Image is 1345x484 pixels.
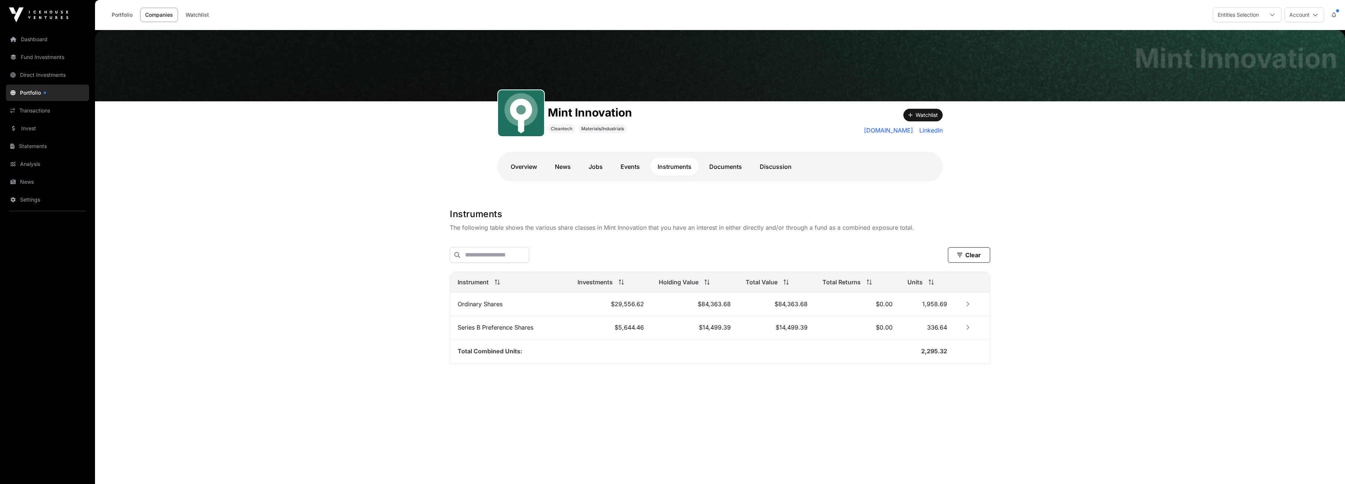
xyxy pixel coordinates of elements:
td: $14,499.39 [651,316,738,339]
img: Mint.svg [501,93,541,133]
h1: Mint Innovation [548,106,632,119]
td: Series B Preference Shares [450,316,570,339]
h1: Mint Innovation [1135,45,1338,72]
span: Total Returns [822,278,861,287]
span: Units [907,278,923,287]
button: Clear [948,247,990,263]
button: Watchlist [903,109,943,121]
a: Fund Investments [6,49,89,65]
span: Holding Value [659,278,698,287]
a: Portfolio [6,85,89,101]
span: 2,295.32 [921,347,947,355]
a: News [6,174,89,190]
span: 336.64 [927,324,947,331]
a: Invest [6,120,89,137]
nav: Tabs [503,158,937,176]
td: $84,363.68 [738,292,815,316]
td: $5,644.46 [570,316,651,339]
p: The following table shows the various share classes in Mint Innovation that you have an interest ... [450,223,990,232]
a: Overview [503,158,544,176]
td: $0.00 [815,316,900,339]
a: Discussion [752,158,799,176]
div: Entities Selection [1213,8,1263,22]
td: $29,556.62 [570,292,651,316]
a: Analysis [6,156,89,172]
span: Investments [577,278,613,287]
span: Instrument [458,278,489,287]
a: Statements [6,138,89,154]
a: Documents [702,158,749,176]
td: Ordinary Shares [450,292,570,316]
span: 1,958.69 [922,300,947,308]
a: Settings [6,192,89,208]
a: Watchlist [181,8,214,22]
h1: Instruments [450,208,990,220]
img: Mint Innovation [95,30,1345,101]
a: [DOMAIN_NAME] [864,126,913,135]
a: LinkedIn [916,126,943,135]
button: Row Collapsed [962,321,974,333]
a: Dashboard [6,31,89,48]
td: $14,499.39 [738,316,815,339]
td: $84,363.68 [651,292,738,316]
span: Total Value [746,278,778,287]
span: Materials/Industrials [581,126,624,132]
a: Events [613,158,647,176]
img: Icehouse Ventures Logo [9,7,68,22]
span: Cleantech [551,126,572,132]
button: Row Collapsed [962,298,974,310]
span: Total Combined Units: [458,347,522,355]
button: Account [1285,7,1324,22]
a: Transactions [6,102,89,119]
a: Portfolio [107,8,137,22]
a: Companies [140,8,178,22]
a: Jobs [581,158,610,176]
a: News [547,158,578,176]
a: Direct Investments [6,67,89,83]
a: Instruments [650,158,699,176]
iframe: Chat Widget [1308,448,1345,484]
td: $0.00 [815,292,900,316]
